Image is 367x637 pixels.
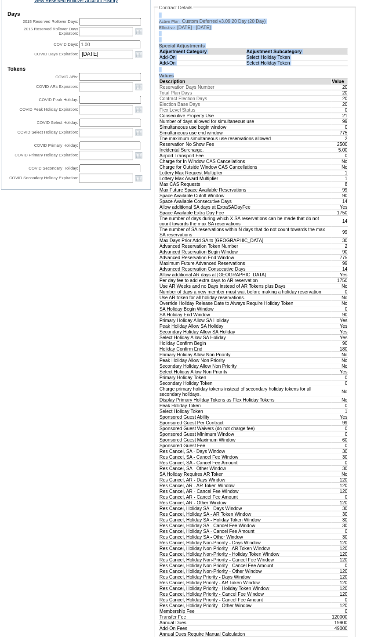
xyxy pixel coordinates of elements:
[160,124,332,130] td: Simultaneous use begin window
[160,568,332,574] td: Res Cancel, Holiday Non-Priority - Other Window
[332,358,348,363] td: No
[332,386,348,397] td: No
[332,449,348,454] td: 30
[22,20,78,24] label: 2015 Reserved Rollover Days:
[160,96,207,101] span: Contract Election Days
[29,166,78,171] label: COVID Secondary Holiday:
[332,124,348,130] td: 0
[160,238,332,243] td: Max Days Prior Add SA to [GEOGRAPHIC_DATA]
[160,102,200,107] span: Election Base Days
[160,517,332,523] td: Res Cancel, Holiday SA - Holiday Token Window
[332,443,348,449] td: 0
[332,249,348,255] td: 90
[160,631,332,637] td: Annual Dues Require Manual Calculation
[159,25,176,31] span: Effective:
[160,278,332,283] td: Per day fee to add extra days to AR reservation
[332,426,348,431] td: 0
[332,346,348,352] td: 180
[160,176,332,181] td: Lottery Max Award Multiplier
[24,27,78,36] label: 2015 Reserved Rollover Days Expiration:
[332,454,348,460] td: 30
[160,170,332,176] td: Lottery Max Request Multiplier
[332,369,348,375] td: Yes
[332,557,348,563] td: 120
[332,199,348,204] td: 14
[332,352,348,358] td: No
[160,90,192,96] span: Total Plan Days
[332,323,348,329] td: Yes
[160,312,332,318] td: SA Holiday End Window
[160,449,332,454] td: Res Cancel, SA - Days Window
[160,626,332,631] td: Add-On Fees
[160,426,332,431] td: Sponsored Guest Waivers (do not charge fee)
[160,340,332,346] td: Holiday Confirm Begin
[332,431,348,437] td: 0
[160,243,332,249] td: Advanced Reservation Token Number
[332,397,348,403] td: No
[160,136,332,141] td: The maximum simultaneous use reservations allowed
[160,551,332,557] td: Res Cancel, Holiday Non-Priority - Holiday Token Window
[160,249,332,255] td: Advanced Reservation Begin Window
[160,546,332,551] td: Res Cancel, Holiday Non-Priority - AR Token Window
[55,75,78,80] label: COVID ARs:
[332,255,348,261] td: 775
[160,210,332,216] td: Space Available Extra Day Fee
[159,73,174,79] b: Values
[160,204,332,210] td: Allow additional SA days at ExtraSADayFee
[160,523,332,528] td: Res Cancel, Holiday SA - Cancel Fee Window
[332,243,348,249] td: 2
[246,60,348,66] td: Select Holiday Token
[160,272,332,278] td: Allow additional AR days at [GEOGRAPHIC_DATA]
[332,107,348,113] td: 0
[332,278,348,283] td: 1750
[160,199,332,204] td: Space Available Consecutive Days
[332,534,348,540] td: 30
[160,187,332,193] td: Max Future Space Available Reservations
[160,506,332,511] td: Res Cancel, Holiday SA - Days Window
[39,98,78,102] label: COVID Peak Holiday:
[160,620,332,626] td: Annual Dues
[160,431,332,437] td: Sponsored Guest Minimum Window
[160,54,247,60] td: Add-On
[160,130,332,136] td: Simultaneous use end window
[160,563,332,568] td: Res Cancel, Holiday Non-Priority - Cancel Fee Amount
[332,523,348,528] td: 30
[332,563,348,568] td: 0
[332,141,348,147] td: 2500
[160,358,332,363] td: Peak Holiday Allow Non Priority
[160,443,332,449] td: Sponsored Guest Fee
[332,603,348,608] td: 120
[332,181,348,187] td: 8
[160,380,332,386] td: Secondary Holiday Token
[332,494,348,500] td: 0
[7,11,145,17] td: Days
[160,597,332,603] td: Res Cancel, Holiday Priority - Cancel Fee Amount
[160,591,332,597] td: Res Cancel, Holiday Priority - Cancel Fee Window
[332,483,348,489] td: 120
[332,283,348,289] td: No
[54,43,78,47] label: COVID Days:
[332,375,348,380] td: 0
[332,489,348,494] td: 120
[332,312,348,318] td: 90
[332,586,348,591] td: 120
[332,261,348,266] td: 99
[160,397,332,403] td: Display Primary Holiday Tokens as Flex Holiday Tokens
[160,534,332,540] td: Res Cancel, Holiday SA - Other Window
[332,460,348,466] td: 0
[246,54,348,60] td: Select Holiday Token
[160,466,332,471] td: Res Cancel, SA - Other Window
[159,19,181,25] span: Active Plan:
[160,414,332,420] td: Sponsored Guest Ability
[332,614,348,620] td: 120000
[332,471,348,477] td: No
[332,414,348,420] td: Yes
[160,181,332,187] td: Max CAS Requests
[332,506,348,511] td: 30
[34,52,78,57] label: COVID Days Expiration:
[332,289,348,295] td: 0
[332,511,348,517] td: 30
[332,500,348,506] td: 120
[160,614,332,620] td: Transfer Fee
[332,409,348,414] td: 1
